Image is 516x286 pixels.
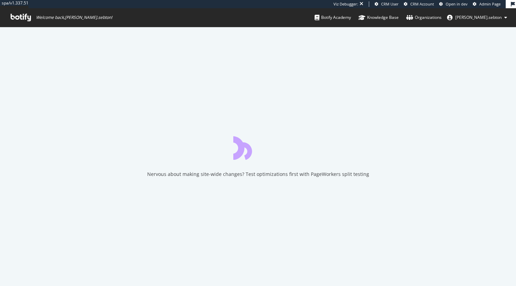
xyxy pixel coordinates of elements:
[406,8,442,27] a: Organizations
[359,14,399,21] div: Knowledge Base
[233,135,283,160] div: animation
[479,1,501,7] span: Admin Page
[473,1,501,7] a: Admin Page
[36,15,112,20] span: Welcome back, [PERSON_NAME].sebton !
[375,1,399,7] a: CRM User
[404,1,434,7] a: CRM Account
[410,1,434,7] span: CRM Account
[333,1,358,7] div: Viz Debugger:
[315,14,351,21] div: Botify Academy
[381,1,399,7] span: CRM User
[315,8,351,27] a: Botify Academy
[359,8,399,27] a: Knowledge Base
[439,1,468,7] a: Open in dev
[442,12,513,23] button: [PERSON_NAME].sebton
[446,1,468,7] span: Open in dev
[455,14,502,20] span: anne.sebton
[406,14,442,21] div: Organizations
[147,171,369,178] div: Nervous about making site-wide changes? Test optimizations first with PageWorkers split testing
